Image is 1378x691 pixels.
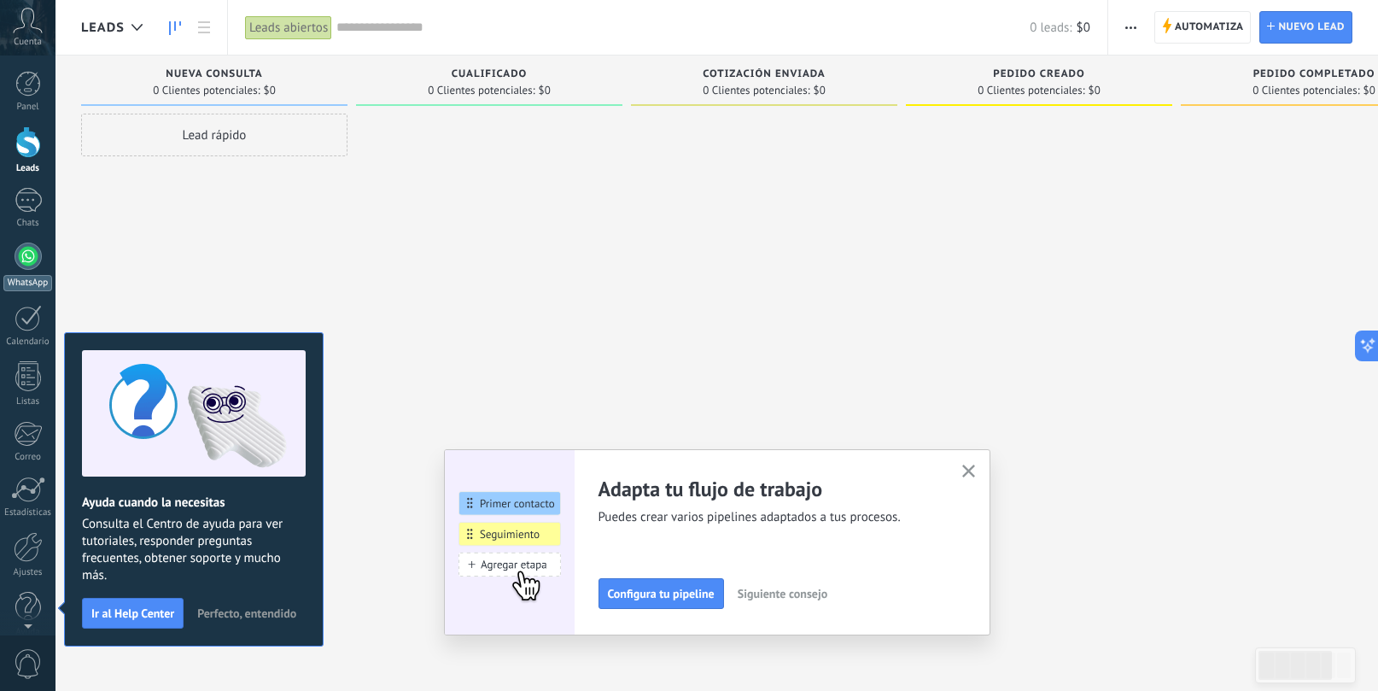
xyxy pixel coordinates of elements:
span: 0 Clientes potenciales: [1252,85,1359,96]
span: $0 [1363,85,1375,96]
span: Siguiente consejo [738,588,827,600]
span: $0 [814,85,826,96]
button: Perfecto, entendido [190,600,304,626]
span: Leads [81,20,125,36]
button: Más [1118,11,1143,44]
button: Siguiente consejo [730,581,835,606]
div: Pedido creado [914,68,1164,83]
div: Calendario [3,337,53,348]
span: Puedes crear varios pipelines adaptados a tus procesos. [598,509,942,526]
div: Ajustes [3,567,53,578]
span: Cuenta [14,37,42,48]
span: Ir al Help Center [91,607,174,619]
span: Nuevo lead [1278,12,1345,43]
h2: Adapta tu flujo de trabajo [598,476,942,502]
button: Ir al Help Center [82,598,184,629]
span: $0 [264,85,276,96]
div: Listas [3,396,53,407]
span: Pedido creado [993,68,1084,80]
span: Consulta el Centro de ayuda para ver tutoriales, responder preguntas frecuentes, obtener soporte ... [82,516,306,584]
span: Nueva consulta [166,68,262,80]
a: Automatiza [1154,11,1252,44]
div: Chats [3,218,53,229]
button: Configura tu pipeline [598,578,724,609]
span: $0 [1077,20,1090,36]
span: 0 Clientes potenciales: [153,85,260,96]
div: Cotización enviada [639,68,889,83]
div: Nueva consulta [90,68,339,83]
span: $0 [539,85,551,96]
h2: Ayuda cuando la necesitas [82,495,306,511]
div: Leads abiertos [245,15,332,40]
a: Nuevo lead [1259,11,1352,44]
div: Estadísticas [3,507,53,518]
div: Panel [3,102,53,113]
a: Lista [190,11,219,44]
span: 0 Clientes potenciales: [428,85,534,96]
div: Leads [3,163,53,174]
span: Perfecto, entendido [197,607,296,619]
a: Leads [161,11,190,44]
div: Cualificado [365,68,614,83]
span: Cualificado [452,68,528,80]
span: 0 Clientes potenciales: [703,85,809,96]
div: WhatsApp [3,275,52,291]
span: $0 [1089,85,1101,96]
span: Pedido completado [1253,68,1375,80]
span: 0 Clientes potenciales: [978,85,1084,96]
span: Cotización enviada [703,68,826,80]
div: Lead rápido [81,114,347,156]
span: Configura tu pipeline [608,588,715,600]
div: Correo [3,452,53,463]
span: Automatiza [1175,12,1244,43]
span: 0 leads: [1030,20,1071,36]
